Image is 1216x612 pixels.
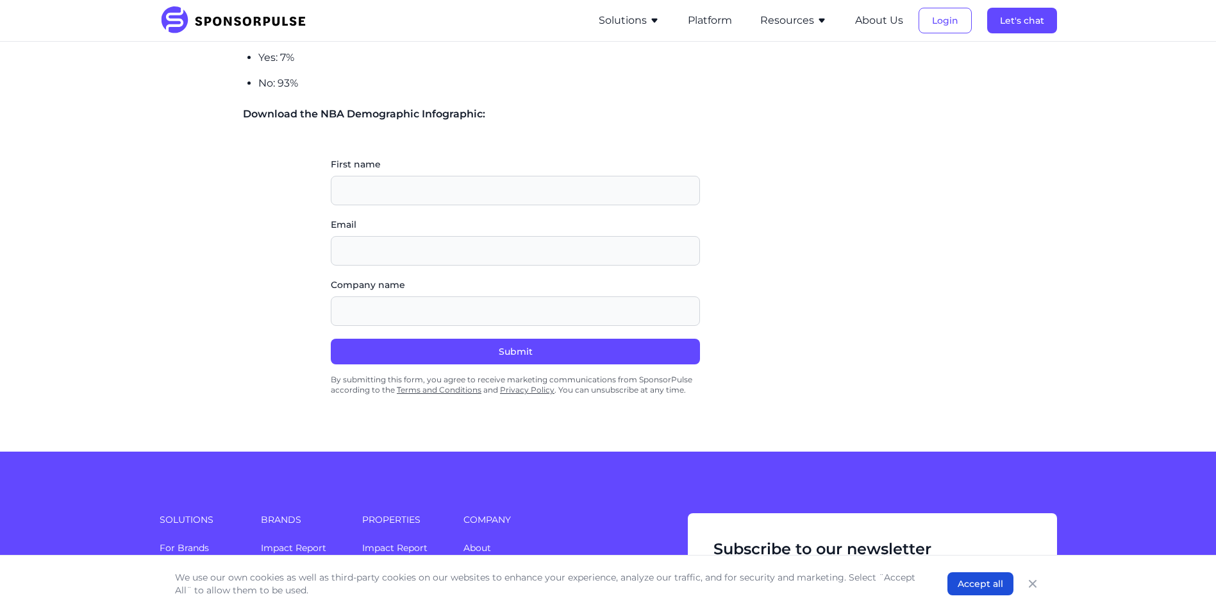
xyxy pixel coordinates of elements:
p: Yes: 7% [258,50,788,65]
span: Solutions [160,513,246,526]
iframe: Chat Widget [1152,550,1216,612]
a: Impact Report [261,542,326,554]
a: About Us [855,15,903,26]
button: Submit [331,339,700,364]
a: Terms and Conditions [397,385,481,395]
p: No: 93% [258,76,788,91]
img: SponsorPulse [160,6,315,35]
button: Login [919,8,972,33]
button: Close [1024,575,1042,593]
span: Company [463,513,651,526]
a: Platform [688,15,732,26]
a: Privacy Policy [500,385,554,395]
button: Accept all [947,572,1013,595]
span: Brands [261,513,347,526]
button: Solutions [599,13,660,28]
button: Let's chat [987,8,1057,33]
p: We use our own cookies as well as third-party cookies on our websites to enhance your experience,... [175,571,922,597]
a: About [463,542,491,554]
span: Download the NBA Demographic Infographic: [243,108,485,120]
a: Let's chat [987,15,1057,26]
span: Properties [362,513,448,526]
a: Login [919,15,972,26]
a: For Brands [160,542,209,554]
label: Email [331,218,700,231]
label: First name [331,158,700,171]
label: Company name [331,278,700,291]
div: By submitting this form, you agree to receive marketing communications from SponsorPulse accordin... [331,370,700,400]
button: Resources [760,13,827,28]
span: Subscribe to our newsletter [713,539,1031,559]
button: Platform [688,13,732,28]
a: Impact Report [362,542,428,554]
button: About Us [855,13,903,28]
